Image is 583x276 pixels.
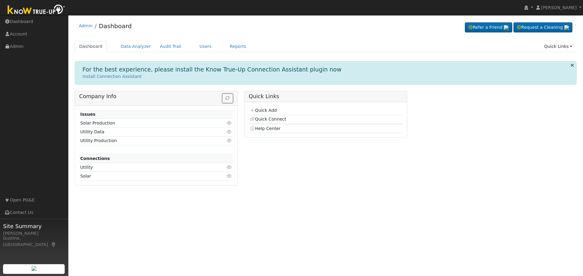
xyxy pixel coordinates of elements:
a: Audit Trail [155,41,186,52]
a: Quick Add [250,108,277,113]
div: Gustine, [GEOGRAPHIC_DATA] [3,235,65,248]
i: Click to view [227,130,232,134]
a: Admin [79,23,93,28]
i: Click to view [227,138,232,143]
img: Know True-Up [5,3,68,17]
i: Click to view [227,165,232,169]
span: [PERSON_NAME] [541,5,577,10]
i: Click to view [227,121,232,125]
a: Quick Connect [250,117,286,121]
a: Request a Cleaning [513,22,572,33]
a: Install Connection Assistant [83,74,142,79]
a: Refer a Friend [465,22,512,33]
td: Solar Production [79,119,208,128]
strong: Connections [80,156,110,161]
a: Dashboard [75,41,107,52]
h5: Quick Links [249,93,403,100]
a: Users [195,41,216,52]
a: Data Analyzer [116,41,155,52]
a: Help Center [250,126,281,131]
a: Reports [225,41,251,52]
strong: Issues [80,112,95,117]
td: Utility Data [79,128,208,136]
img: retrieve [504,25,509,30]
a: Quick Links [540,41,577,52]
img: retrieve [32,266,36,271]
a: Map [51,242,56,247]
td: Utility Production [79,136,208,145]
img: retrieve [564,25,569,30]
h5: Company Info [79,93,233,100]
a: Dashboard [99,22,132,30]
h1: For the best experience, please install the Know True-Up Connection Assistant plugin now [83,66,342,73]
i: Click to view [227,174,232,178]
span: Site Summary [3,222,65,230]
td: Solar [79,172,208,181]
div: [PERSON_NAME] [3,230,65,237]
td: Utility [79,163,208,172]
